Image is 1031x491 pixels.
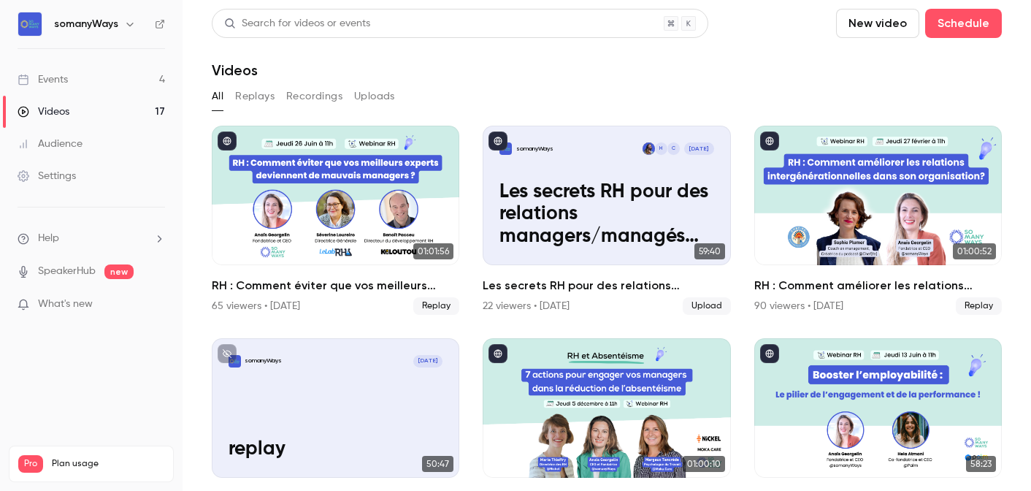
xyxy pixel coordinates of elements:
[224,16,370,31] div: Search for videos or events
[147,298,165,311] iframe: Noticeable Trigger
[754,277,1002,294] h2: RH : Comment améliorer les relations intergénérationnelles dans son organisation ?
[483,126,730,315] a: Les secrets RH pour des relations managers/managés harmonieusessomanyWaysCHAnaïs Georgelin[DATE]L...
[966,456,996,472] span: 58:23
[18,455,43,473] span: Pro
[683,297,731,315] span: Upload
[18,137,83,151] div: Audience
[836,9,919,38] button: New video
[212,126,459,315] a: 01:01:56RH : Comment éviter que vos meilleurs experts deviennent de mauvais managers ?65 viewers ...
[413,297,459,315] span: Replay
[18,169,76,183] div: Settings
[654,142,668,156] div: H
[413,355,443,368] span: [DATE]
[218,132,237,151] button: published
[18,231,165,246] li: help-dropdown-opener
[488,344,507,363] button: published
[212,126,459,315] li: RH : Comment éviter que vos meilleurs experts deviennent de mauvais managers ?
[413,243,453,259] span: 01:01:56
[488,132,507,151] button: published
[754,126,1002,315] a: 01:00:52RH : Comment améliorer les relations intergénérationnelles dans son organisation ?90 view...
[354,85,395,108] button: Uploads
[667,142,681,156] div: C
[212,85,223,108] button: All
[286,85,342,108] button: Recordings
[54,17,118,31] h6: somanyWays
[422,456,453,472] span: 50:47
[760,132,779,151] button: published
[754,126,1002,315] li: RH : Comment améliorer les relations intergénérationnelles dans son organisation ?
[212,61,258,79] h1: Videos
[516,145,553,153] p: somanyWays
[483,299,570,313] div: 22 viewers • [DATE]
[483,277,730,294] h2: Les secrets RH pour des relations managers/managés harmonieuses
[38,264,96,279] a: SpeakerHub
[684,142,714,155] span: [DATE]
[18,12,42,36] img: somanyWays
[245,357,282,365] p: somanyWays
[953,243,996,259] span: 01:00:52
[956,297,1002,315] span: Replay
[683,456,725,472] span: 01:00:10
[925,9,1002,38] button: Schedule
[218,344,237,363] button: unpublished
[754,299,843,313] div: 90 viewers • [DATE]
[760,344,779,363] button: published
[38,297,93,312] span: What's new
[499,181,714,248] p: Les secrets RH pour des relations managers/managés harmonieuses
[38,231,59,246] span: Help
[212,277,459,294] h2: RH : Comment éviter que vos meilleurs experts deviennent de mauvais managers ?
[694,243,725,259] span: 59:40
[212,299,300,313] div: 65 viewers • [DATE]
[235,85,275,108] button: Replays
[52,458,164,470] span: Plan usage
[18,72,68,87] div: Events
[229,438,443,461] p: replay
[483,126,730,315] li: Les secrets RH pour des relations managers/managés harmonieuses
[104,264,134,279] span: new
[212,9,1002,482] section: Videos
[18,104,69,119] div: Videos
[643,142,655,155] img: Anaïs Georgelin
